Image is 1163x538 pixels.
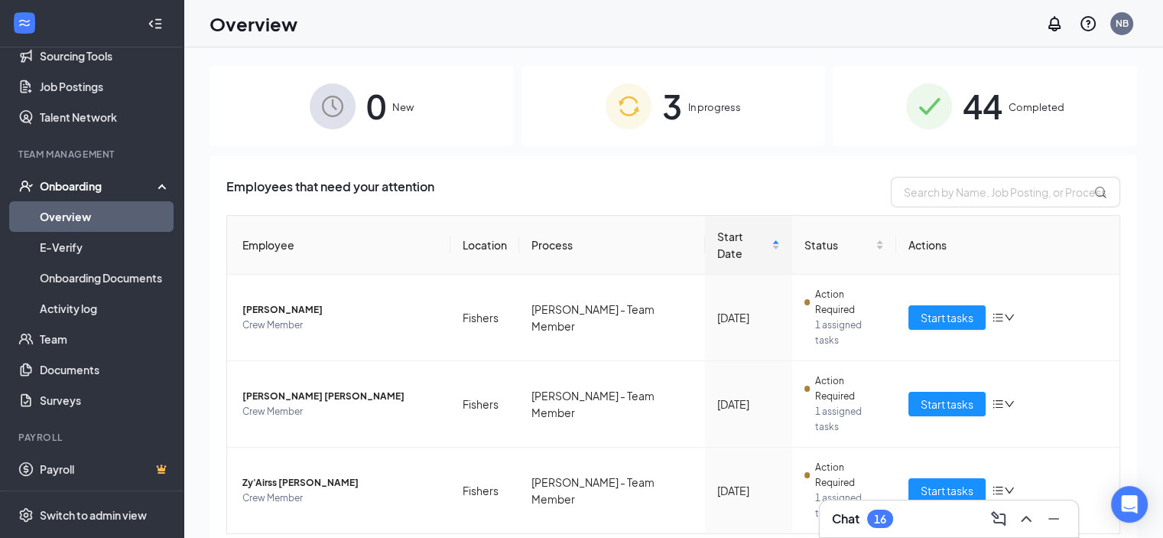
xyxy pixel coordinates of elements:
svg: ChevronUp [1017,510,1035,528]
a: Documents [40,354,171,385]
div: Open Intercom Messenger [1111,486,1148,523]
td: Fishers [450,361,519,448]
div: Team Management [18,148,167,161]
span: 3 [662,80,682,132]
span: down [1004,312,1015,323]
span: 0 [366,80,386,132]
svg: Collapse [148,16,163,31]
svg: Minimize [1044,510,1063,528]
h1: Overview [210,11,297,37]
div: Onboarding [40,178,158,194]
span: Start Date [717,228,768,262]
span: Action Required [814,287,884,318]
div: [DATE] [717,309,779,326]
th: Employee [227,216,450,275]
svg: Notifications [1045,15,1064,33]
span: down [1004,485,1015,496]
svg: Settings [18,507,34,523]
span: In progress [688,99,741,115]
div: [DATE] [717,482,779,499]
span: Zy'Airss [PERSON_NAME] [242,475,438,491]
span: [PERSON_NAME] [PERSON_NAME] [242,389,438,404]
a: Surveys [40,385,171,416]
svg: ComposeMessage [989,510,1008,528]
a: Job Postings [40,71,171,102]
a: Onboarding Documents [40,262,171,293]
th: Location [450,216,519,275]
span: Start tasks [921,396,973,412]
a: PayrollCrown [40,454,171,484]
div: [DATE] [717,396,779,412]
span: [PERSON_NAME] [242,302,438,318]
button: Minimize [1041,507,1066,531]
th: Actions [896,216,1119,275]
span: Start tasks [921,309,973,326]
a: E-Verify [40,232,171,262]
span: 1 assigned tasks [815,404,885,435]
span: bars [992,311,1004,324]
th: Process [519,216,706,275]
td: [PERSON_NAME] - Team Member [519,275,706,361]
div: Payroll [18,431,167,444]
span: down [1004,399,1015,409]
svg: WorkstreamLogo [17,15,32,31]
span: Completed [1009,99,1064,115]
a: Sourcing Tools [40,41,171,71]
h3: Chat [832,510,859,527]
span: New [392,99,414,115]
span: Start tasks [921,482,973,499]
a: Talent Network [40,102,171,132]
span: Action Required [814,373,884,404]
button: Start tasks [908,392,986,416]
button: Start tasks [908,478,986,503]
span: 1 assigned tasks [815,318,885,348]
span: Status [804,236,873,253]
svg: UserCheck [18,178,34,194]
div: Switch to admin view [40,507,147,523]
td: Fishers [450,275,519,361]
button: ChevronUp [1014,507,1038,531]
svg: QuestionInfo [1079,15,1097,33]
span: Crew Member [242,404,438,419]
td: Fishers [450,448,519,533]
div: NB [1116,17,1129,30]
span: 44 [963,80,1002,132]
span: Crew Member [242,318,438,333]
td: [PERSON_NAME] - Team Member [519,361,706,448]
span: 1 assigned tasks [815,491,885,521]
button: Start tasks [908,305,986,330]
span: bars [992,484,1004,497]
span: Employees that need your attention [226,177,434,207]
a: Activity log [40,293,171,324]
button: ComposeMessage [986,507,1011,531]
th: Status [792,216,897,275]
span: Action Required [814,460,884,491]
a: Overview [40,201,171,232]
a: Team [40,324,171,354]
span: Crew Member [242,491,438,506]
input: Search by Name, Job Posting, or Process [891,177,1120,207]
div: 16 [874,513,886,526]
span: bars [992,398,1004,410]
td: [PERSON_NAME] - Team Member [519,448,706,533]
